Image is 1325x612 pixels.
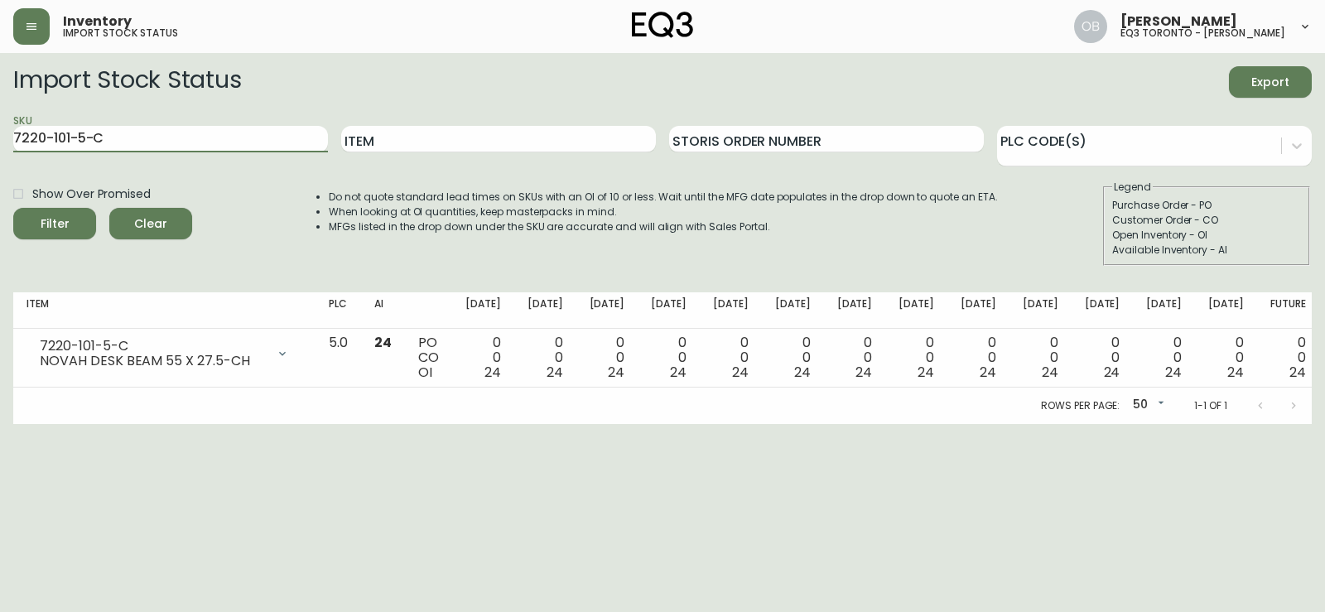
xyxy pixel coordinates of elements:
h5: eq3 toronto - [PERSON_NAME] [1120,28,1285,38]
span: 24 [670,363,687,382]
th: [DATE] [885,292,947,329]
div: Available Inventory - AI [1112,243,1301,258]
img: 8e0065c524da89c5c924d5ed86cfe468 [1074,10,1107,43]
div: 50 [1126,392,1168,419]
th: [DATE] [514,292,576,329]
td: 5.0 [316,329,361,388]
p: 1-1 of 1 [1194,398,1227,413]
th: Item [13,292,316,329]
div: NOVAH DESK BEAM 55 X 27.5-CH [40,354,266,369]
span: Clear [123,214,179,234]
div: PO CO [418,335,439,380]
div: 0 0 [713,335,749,380]
th: [DATE] [1009,292,1072,329]
span: 24 [980,363,996,382]
span: 24 [1104,363,1120,382]
th: [DATE] [1072,292,1134,329]
span: 24 [855,363,872,382]
th: [DATE] [1195,292,1257,329]
div: 0 0 [837,335,873,380]
span: Show Over Promised [32,186,151,203]
span: 24 [484,363,501,382]
button: Clear [109,208,192,239]
div: Filter [41,214,70,234]
img: logo [632,12,693,38]
button: Export [1229,66,1312,98]
th: [DATE] [947,292,1009,329]
div: 7220-101-5-CNOVAH DESK BEAM 55 X 27.5-CH [26,335,302,372]
li: When looking at OI quantities, keep masterpacks in mind. [329,205,998,219]
li: Do not quote standard lead times on SKUs with an OI of 10 or less. Wait until the MFG date popula... [329,190,998,205]
span: 24 [1042,363,1058,382]
span: Inventory [63,15,132,28]
div: 0 0 [590,335,625,380]
th: [DATE] [824,292,886,329]
p: Rows per page: [1041,398,1120,413]
div: 0 0 [651,335,687,380]
th: [DATE] [762,292,824,329]
span: 24 [918,363,934,382]
th: [DATE] [452,292,514,329]
th: [DATE] [638,292,700,329]
div: 0 0 [1146,335,1182,380]
span: [PERSON_NAME] [1120,15,1237,28]
span: 24 [1165,363,1182,382]
th: [DATE] [576,292,638,329]
div: 0 0 [775,335,811,380]
div: Customer Order - CO [1112,213,1301,228]
h5: import stock status [63,28,178,38]
span: Export [1242,72,1298,93]
th: PLC [316,292,361,329]
span: 24 [608,363,624,382]
li: MFGs listed in the drop down under the SKU are accurate and will align with Sales Portal. [329,219,998,234]
div: 0 0 [1085,335,1120,380]
div: 7220-101-5-C [40,339,266,354]
th: [DATE] [700,292,762,329]
div: 0 0 [465,335,501,380]
th: [DATE] [1133,292,1195,329]
div: Purchase Order - PO [1112,198,1301,213]
span: 24 [1289,363,1306,382]
div: 0 0 [1208,335,1244,380]
div: 0 0 [899,335,934,380]
div: 0 0 [1023,335,1058,380]
th: AI [361,292,405,329]
div: 0 0 [1270,335,1306,380]
span: OI [418,363,432,382]
h2: Import Stock Status [13,66,241,98]
div: 0 0 [961,335,996,380]
div: 0 0 [528,335,563,380]
span: 24 [1227,363,1244,382]
span: 24 [732,363,749,382]
span: 24 [547,363,563,382]
span: 24 [794,363,811,382]
div: Open Inventory - OI [1112,228,1301,243]
button: Filter [13,208,96,239]
th: Future [1257,292,1319,329]
span: 24 [374,333,392,352]
legend: Legend [1112,180,1153,195]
